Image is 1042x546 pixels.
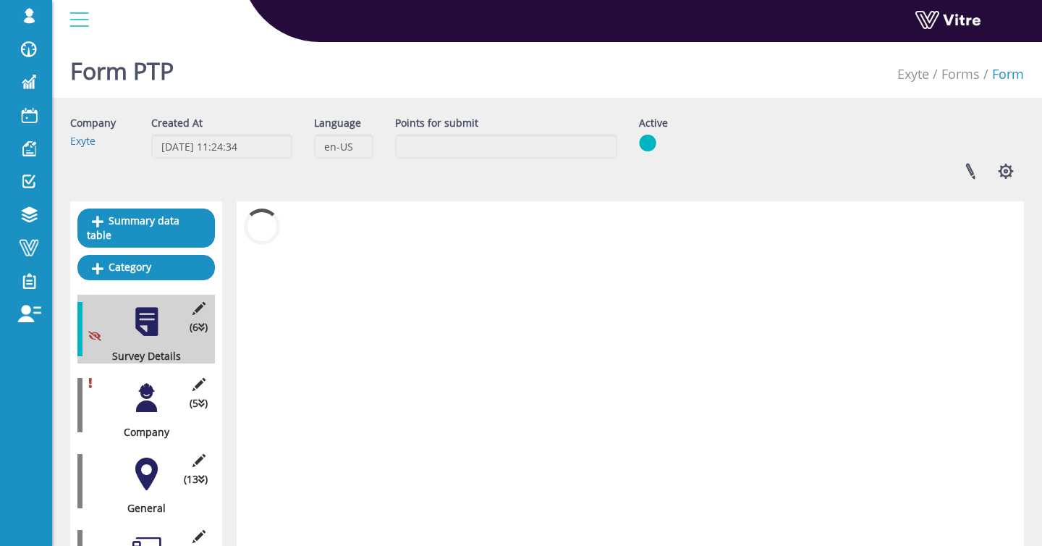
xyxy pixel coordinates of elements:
div: General [77,501,204,516]
label: Company [70,116,116,130]
a: Forms [941,65,980,83]
label: Active [639,116,668,130]
div: Company [77,425,204,440]
div: Survey Details [77,349,204,364]
span: (5 ) [190,396,208,411]
h1: Form PTP [70,36,174,98]
label: Language [314,116,361,130]
a: Exyte [70,134,96,148]
span: (13 ) [184,472,208,487]
a: Category [77,255,215,280]
a: Exyte [897,65,929,83]
a: Summary data table [77,209,215,248]
li: Form [980,65,1024,84]
label: Points for submit [395,116,478,130]
img: yes [639,134,656,152]
label: Created At [151,116,203,130]
span: (6 ) [190,320,208,335]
